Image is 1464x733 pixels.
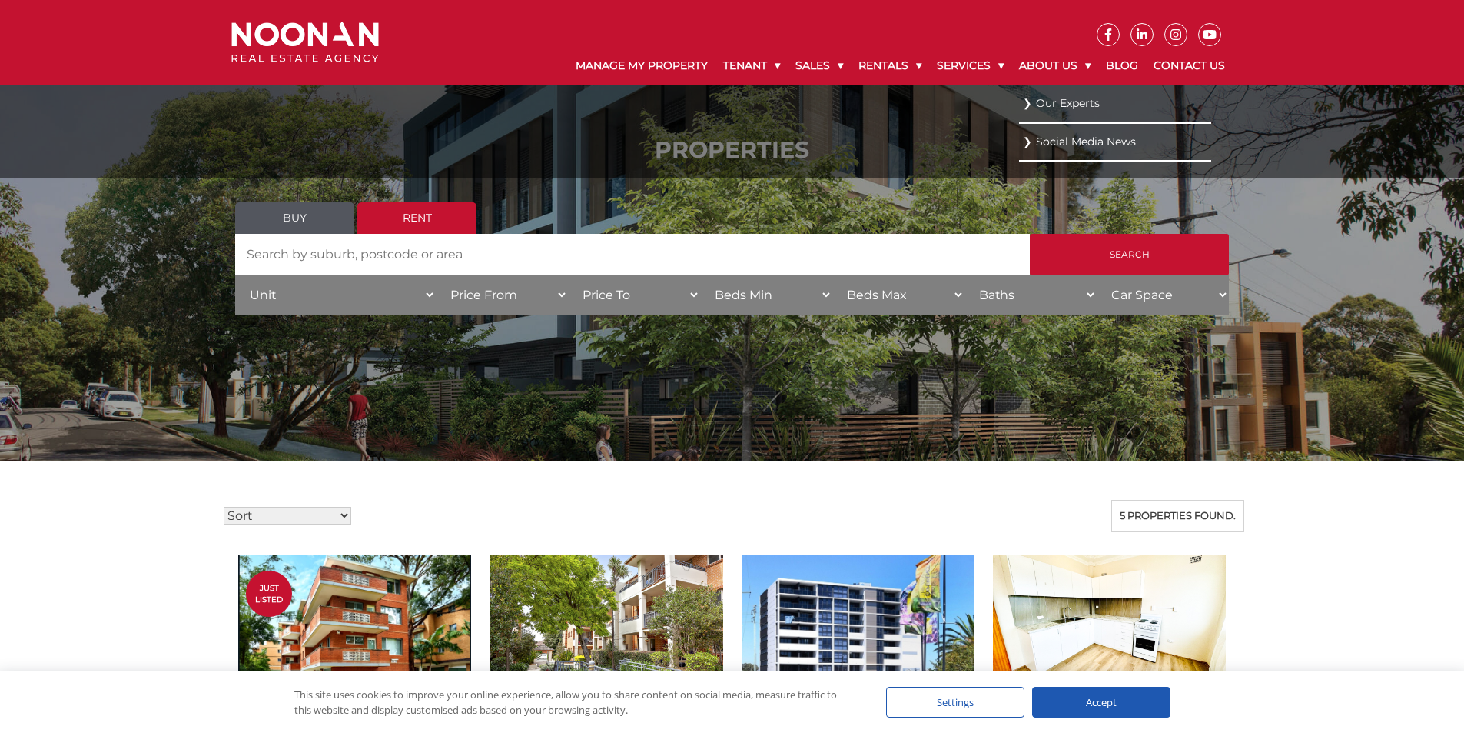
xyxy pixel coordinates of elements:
a: Social Media News [1023,132,1207,152]
a: Blog [1098,46,1146,85]
a: Services [929,46,1011,85]
img: Noonan Real Estate Agency [231,22,379,63]
a: Rentals [851,46,929,85]
input: Search by suburb, postcode or area [235,234,1030,275]
div: Accept [1032,687,1170,718]
a: Buy [235,202,354,234]
a: About Us [1011,46,1098,85]
div: Settings [886,687,1024,718]
input: Search [1030,234,1229,275]
a: Manage My Property [568,46,715,85]
a: Our Experts [1023,93,1207,114]
select: Sort Listings [224,507,351,525]
a: Rent [357,202,476,234]
a: Sales [788,46,851,85]
a: Tenant [715,46,788,85]
div: This site uses cookies to improve your online experience, allow you to share content on social me... [294,687,855,718]
a: Contact Us [1146,46,1233,85]
span: Just Listed [246,582,292,605]
div: 5 properties found. [1111,500,1244,532]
